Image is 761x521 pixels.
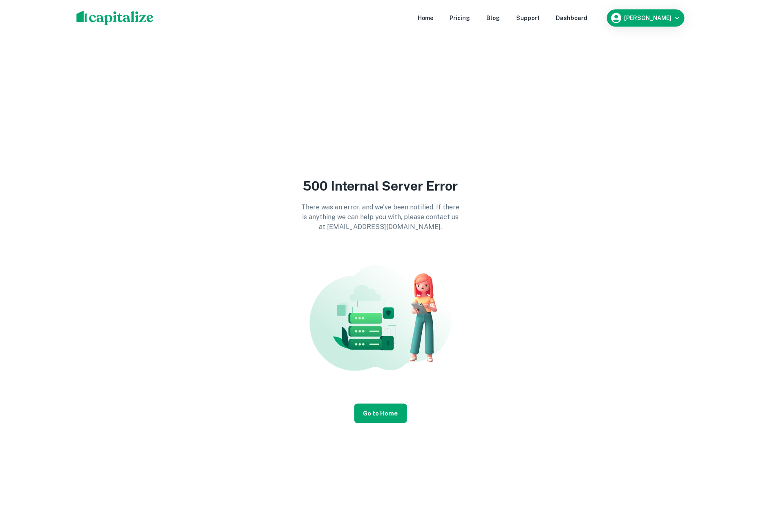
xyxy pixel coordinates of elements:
a: Dashboard [556,13,587,22]
a: Blog [486,13,500,22]
a: Home [418,13,433,22]
img: capitalize-logo.png [76,11,154,25]
a: Support [516,13,539,22]
p: There was an error, and we've been notified. If there is anything we can help you with, please co... [299,202,462,232]
h6: [PERSON_NAME] [624,15,671,21]
button: [PERSON_NAME] [607,9,685,27]
p: 500 Internal Server Error [299,176,462,196]
iframe: Chat Widget [720,429,761,469]
a: Go to Home [354,404,407,423]
a: Pricing [450,13,470,22]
